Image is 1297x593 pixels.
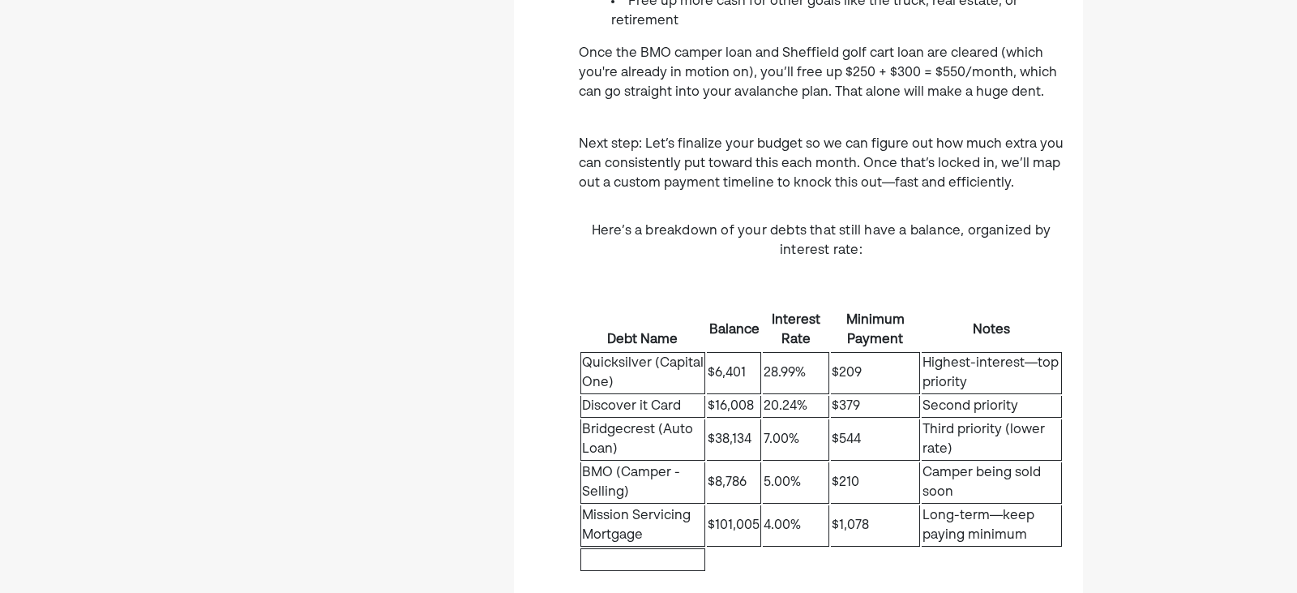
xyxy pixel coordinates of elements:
[763,462,829,504] td: 5.00%
[707,419,761,461] td: $38,134
[831,396,920,418] td: $379
[922,462,1062,504] td: Camper being sold soon
[580,352,705,394] td: Quicksilver (Capital One)
[763,396,829,418] td: 20.24%
[707,396,761,418] td: $16,008
[579,115,1064,193] p: Next step: Let’s finalize your budget so we can figure out how much extra you can consistently pu...
[707,462,761,504] td: $8,786
[580,505,705,547] td: Mission Servicing Mortgage
[580,396,705,418] td: Discover it Card
[831,462,920,504] td: $210
[831,352,920,394] td: $209
[922,352,1062,394] td: Highest-interest—top priority
[592,225,1051,257] span: Here’s a breakdown of your debts that still have a balance, organized by interest rate:
[763,352,829,394] td: 28.99%
[922,505,1062,547] td: Long-term—keep paying minimum
[580,310,705,350] th: Debt Name
[831,505,920,547] td: $1,078
[922,396,1062,418] td: Second priority
[922,419,1062,461] td: Third priority (lower rate)
[831,419,920,461] td: $544
[763,419,829,461] td: 7.00%
[707,505,761,547] td: $101,005
[763,505,829,547] td: 4.00%
[579,44,1064,102] p: Once the BMO camper loan and Sheffield golf cart loan are cleared (which you're already in motion...
[922,310,1062,350] th: Notes
[580,419,705,461] td: Bridgecrest (Auto Loan)
[580,462,705,504] td: BMO (Camper - Selling)
[707,310,761,350] th: Balance
[763,310,829,350] th: Interest Rate
[707,352,761,394] td: $6,401
[831,310,920,350] th: Minimum Payment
